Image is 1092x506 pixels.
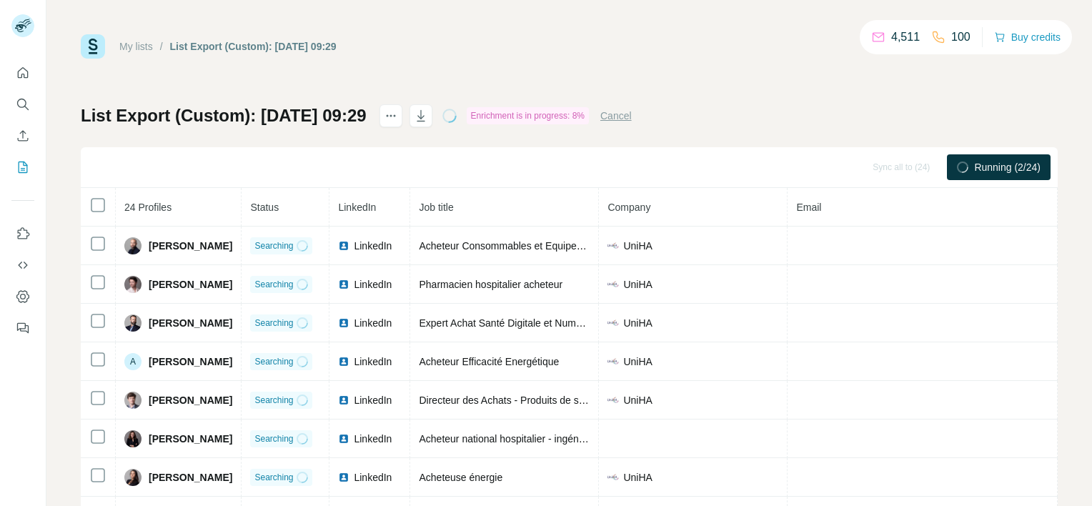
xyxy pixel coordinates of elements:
span: LinkedIn [338,202,376,213]
span: Acheteur national hospitalier - ingénierie biomédicale [419,433,653,445]
img: Avatar [124,430,142,447]
button: Feedback [11,315,34,341]
span: Searching [254,278,293,291]
div: Enrichment is in progress: 8% [467,107,589,124]
span: UniHA [623,239,652,253]
img: LinkedIn logo [338,317,349,329]
span: Pharmacien hospitalier acheteur [419,279,562,290]
span: [PERSON_NAME] [149,393,232,407]
span: LinkedIn [354,393,392,407]
button: Use Surfe on LinkedIn [11,221,34,247]
span: Searching [254,239,293,252]
img: company-logo [607,356,619,367]
span: LinkedIn [354,354,392,369]
img: company-logo [607,472,619,483]
button: My lists [11,154,34,180]
img: Avatar [124,314,142,332]
li: / [160,39,163,54]
span: LinkedIn [354,277,392,292]
span: Directeur des Achats - Produits de santé [419,395,598,406]
button: Buy credits [994,27,1061,47]
span: LinkedIn [354,432,392,446]
button: Quick start [11,60,34,86]
p: 100 [951,29,971,46]
span: [PERSON_NAME] [149,354,232,369]
span: [PERSON_NAME] [149,316,232,330]
p: 4,511 [891,29,920,46]
span: UniHA [623,316,652,330]
span: Company [607,202,650,213]
span: Status [250,202,279,213]
img: company-logo [607,279,619,290]
span: [PERSON_NAME] [149,277,232,292]
img: Avatar [124,237,142,254]
img: Avatar [124,392,142,409]
span: LinkedIn [354,316,392,330]
img: LinkedIn logo [338,279,349,290]
img: company-logo [607,395,619,406]
button: Use Surfe API [11,252,34,278]
span: Email [796,202,821,213]
span: Searching [254,394,293,407]
img: LinkedIn logo [338,472,349,483]
span: Running (2/24) [974,160,1041,174]
a: My lists [119,41,153,52]
span: 24 Profiles [124,202,172,213]
img: LinkedIn logo [338,433,349,445]
img: company-logo [607,240,619,252]
img: Surfe Logo [81,34,105,59]
button: Cancel [600,109,632,123]
span: Acheteuse énergie [419,472,502,483]
img: company-logo [607,317,619,329]
span: LinkedIn [354,239,392,253]
button: Enrich CSV [11,123,34,149]
span: Acheteur Consommables et Equipement des Unités de Soins [419,240,690,252]
span: Searching [254,432,293,445]
span: UniHA [623,470,652,485]
button: actions [379,104,402,127]
span: UniHA [623,354,652,369]
span: Searching [254,471,293,484]
h1: List Export (Custom): [DATE] 09:29 [81,104,367,127]
img: LinkedIn logo [338,395,349,406]
img: LinkedIn logo [338,240,349,252]
span: LinkedIn [354,470,392,485]
span: Job title [419,202,453,213]
img: LinkedIn logo [338,356,349,367]
span: [PERSON_NAME] [149,432,232,446]
div: List Export (Custom): [DATE] 09:29 [170,39,337,54]
span: UniHA [623,277,652,292]
span: Searching [254,317,293,329]
div: A [124,353,142,370]
span: Searching [254,355,293,368]
span: UniHA [623,393,652,407]
span: Acheteur Efficacité Energétique [419,356,559,367]
button: Search [11,91,34,117]
img: Avatar [124,469,142,486]
img: Avatar [124,276,142,293]
button: Dashboard [11,284,34,309]
span: Expert Achat Santé Digitale et Numérique [419,317,603,329]
span: [PERSON_NAME] [149,239,232,253]
span: [PERSON_NAME] [149,470,232,485]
